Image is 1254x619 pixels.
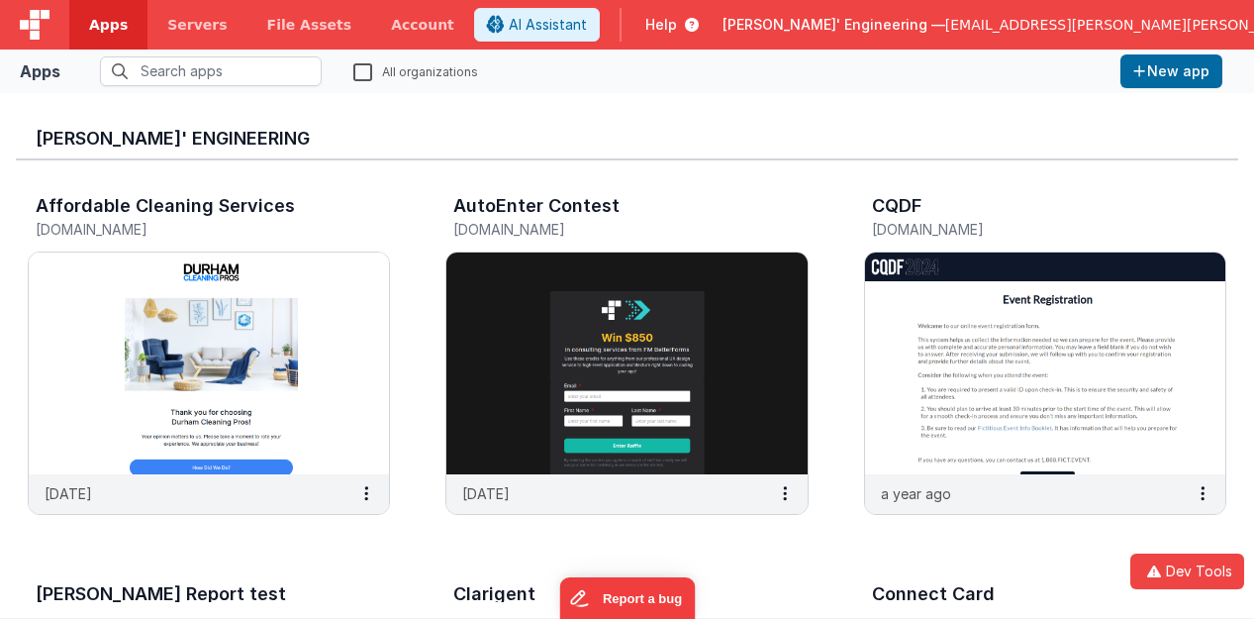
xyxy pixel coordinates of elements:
[509,15,587,35] span: AI Assistant
[453,584,535,604] h3: Clarigent
[89,15,128,35] span: Apps
[872,222,1177,237] h5: [DOMAIN_NAME]
[36,196,295,216] h3: Affordable Cleaning Services
[723,15,945,35] span: [PERSON_NAME]' Engineering —
[872,584,995,604] h3: Connect Card
[20,59,60,83] div: Apps
[167,15,227,35] span: Servers
[353,61,478,80] label: All organizations
[267,15,352,35] span: File Assets
[1120,54,1222,88] button: New app
[36,129,1218,149] h3: [PERSON_NAME]' Engineering
[474,8,600,42] button: AI Assistant
[881,483,951,504] p: a year ago
[462,483,510,504] p: [DATE]
[453,196,620,216] h3: AutoEnter Contest
[100,56,322,86] input: Search apps
[45,483,92,504] p: [DATE]
[1130,554,1244,589] button: Dev Tools
[36,584,286,604] h3: [PERSON_NAME] Report test
[872,196,921,216] h3: CQDF
[36,222,340,237] h5: [DOMAIN_NAME]
[559,577,695,619] iframe: Marker.io feedback button
[645,15,677,35] span: Help
[453,222,758,237] h5: [DOMAIN_NAME]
